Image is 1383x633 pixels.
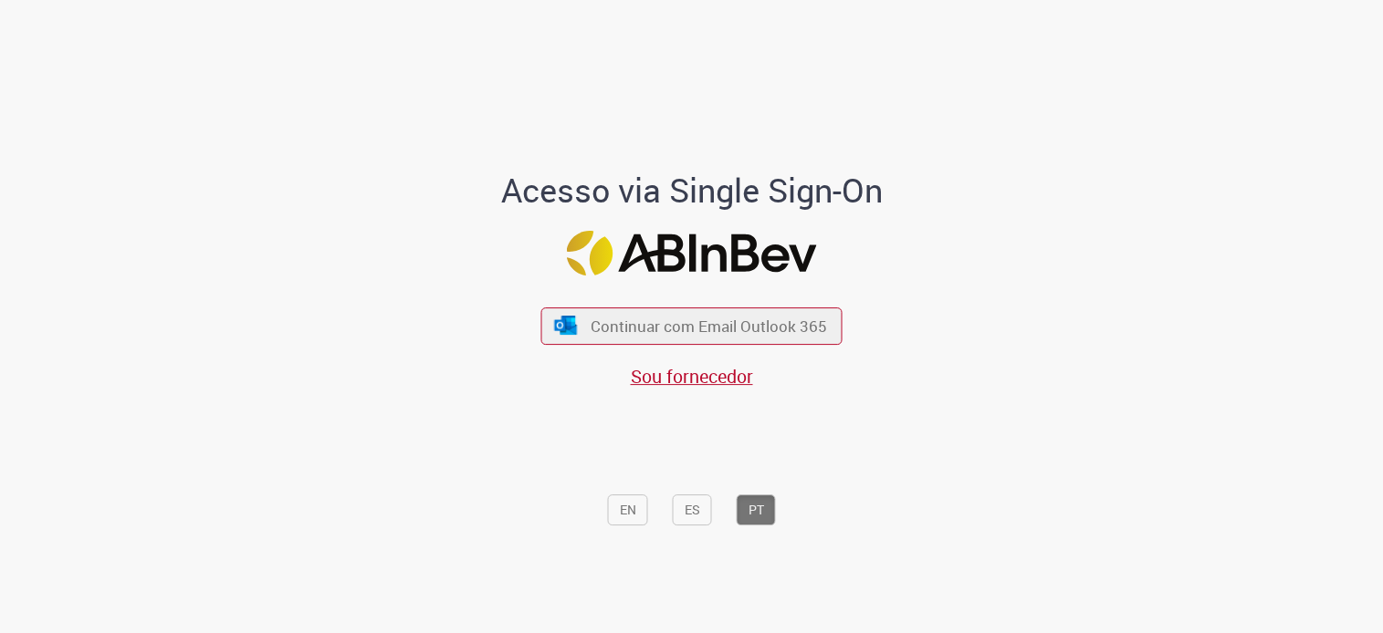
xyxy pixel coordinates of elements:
button: EN [608,494,648,525]
span: Continuar com Email Outlook 365 [591,316,827,337]
img: ícone Azure/Microsoft 360 [552,316,578,335]
img: Logo ABInBev [567,231,817,275]
button: ícone Azure/Microsoft 360 Continuar com Email Outlook 365 [541,307,843,345]
button: PT [737,494,776,525]
a: Sou fornecedor [631,364,753,389]
h1: Acesso via Single Sign-On [438,172,945,209]
button: ES [673,494,712,525]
